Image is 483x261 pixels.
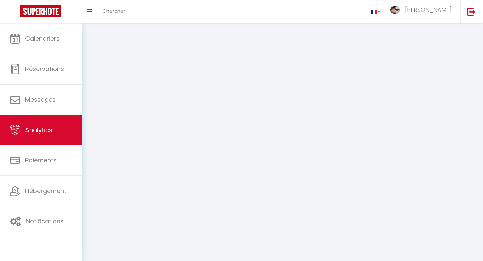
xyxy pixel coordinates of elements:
img: ... [390,6,400,14]
span: Hébergement [25,187,66,195]
span: Paiements [25,156,57,164]
span: [PERSON_NAME] [405,6,452,14]
span: Messages [25,95,56,104]
img: Super Booking [20,5,61,17]
img: logout [467,7,476,16]
span: Réservations [25,65,64,73]
span: Chercher [102,7,125,14]
span: Analytics [25,126,52,134]
span: Calendriers [25,34,60,43]
span: Notifications [26,217,64,225]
